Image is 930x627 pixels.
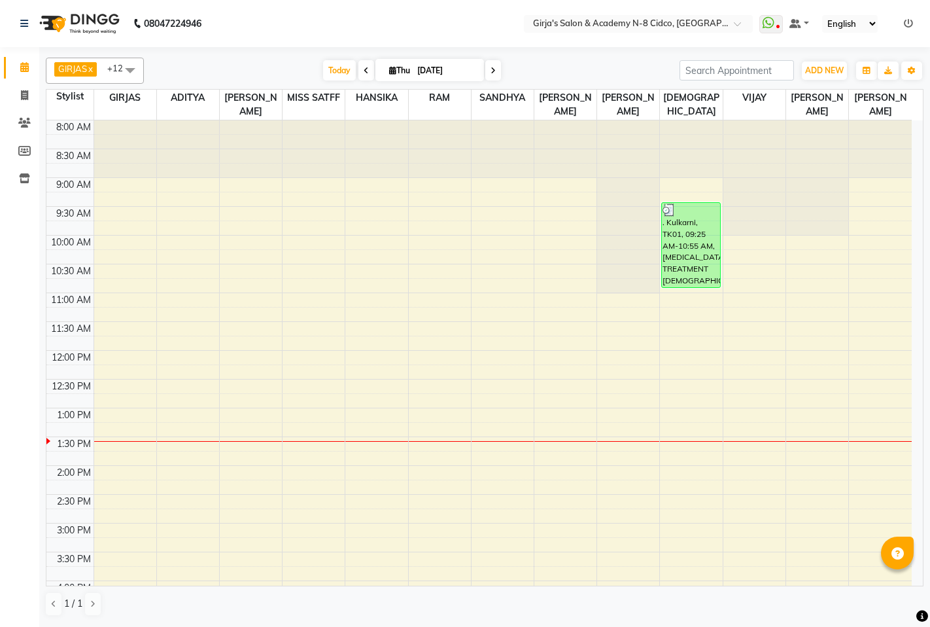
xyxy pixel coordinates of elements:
div: 4:00 PM [54,581,94,595]
span: Today [323,60,356,81]
span: +12 [107,63,133,73]
div: 3:30 PM [54,552,94,566]
span: HANSIKA [345,90,407,106]
div: 10:30 AM [48,264,94,278]
span: [PERSON_NAME] [786,90,848,120]
span: GIRJAS [58,63,87,74]
b: 08047224946 [144,5,201,42]
div: . Kulkarni, TK01, 09:25 AM-10:55 AM, [MEDICAL_DATA] TREATMENT [DEMOGRAPHIC_DATA] (800) (₹800),Adv... [662,203,720,287]
span: ADD NEW [805,65,844,75]
span: MISS SATFF [283,90,345,106]
div: 11:30 AM [48,322,94,336]
div: 1:00 PM [54,408,94,422]
span: 1 / 1 [64,597,82,611]
div: 9:30 AM [54,207,94,221]
a: x [87,63,93,74]
span: [PERSON_NAME] [597,90,659,120]
div: 3:00 PM [54,524,94,537]
iframe: chat widget [875,575,917,614]
input: 2025-09-04 [413,61,479,81]
div: 2:30 PM [54,495,94,509]
span: ADITYA [157,90,219,106]
div: 11:00 AM [48,293,94,307]
div: 8:00 AM [54,120,94,134]
div: Stylist [46,90,94,103]
button: ADD NEW [802,62,847,80]
span: GIRJAS [94,90,156,106]
span: [PERSON_NAME] [849,90,912,120]
div: 9:00 AM [54,178,94,192]
div: 12:00 PM [49,351,94,365]
span: Thu [386,65,413,75]
div: 8:30 AM [54,149,94,163]
span: [PERSON_NAME] [534,90,596,120]
div: 12:30 PM [49,380,94,393]
div: 2:00 PM [54,466,94,480]
span: [PERSON_NAME] [220,90,282,120]
div: 1:30 PM [54,437,94,451]
div: 10:00 AM [48,236,94,249]
span: [DEMOGRAPHIC_DATA] [660,90,722,120]
span: VIJAY [723,90,785,106]
span: RAM [409,90,471,106]
input: Search Appointment [680,60,794,81]
span: SANDHYA [472,90,534,106]
img: logo [33,5,123,42]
